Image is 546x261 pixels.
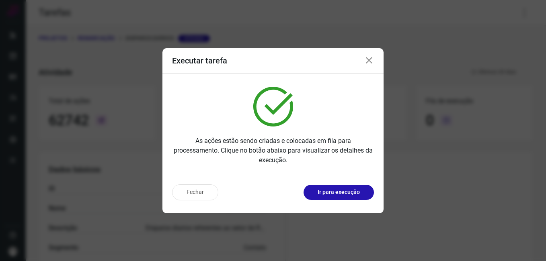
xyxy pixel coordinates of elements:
p: Ir para execução [318,188,360,196]
button: Fechar [172,184,218,200]
p: As ações estão sendo criadas e colocadas em fila para processamento. Clique no botão abaixo para ... [172,136,374,165]
img: verified.svg [253,87,293,126]
button: Ir para execução [304,185,374,200]
h3: Executar tarefa [172,56,227,65]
